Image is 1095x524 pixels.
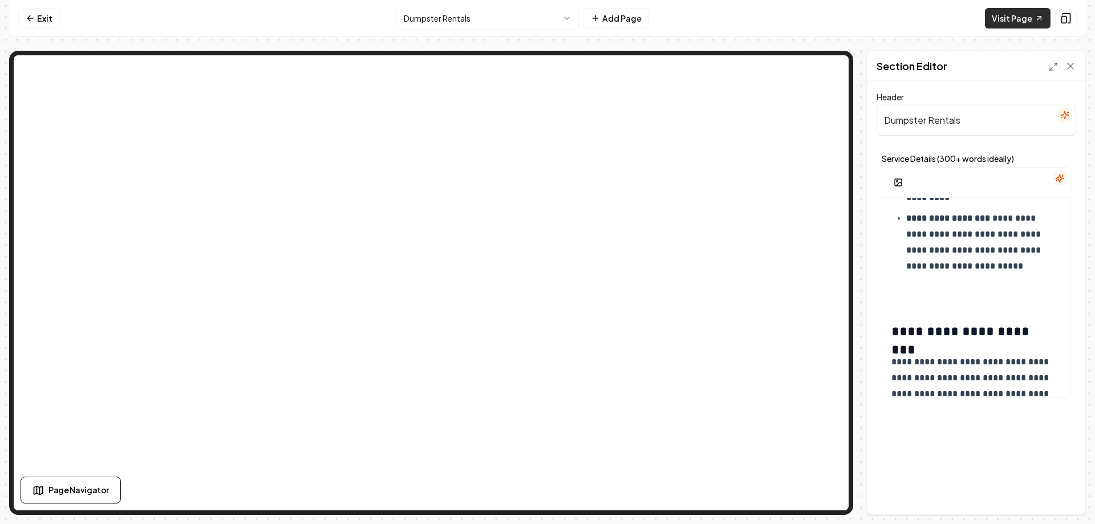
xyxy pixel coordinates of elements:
label: Header [877,92,904,102]
a: Exit [18,8,60,29]
label: Service Details (300+ words ideally) [882,155,1071,163]
button: Add Page [583,8,649,29]
span: Page Navigator [48,484,109,496]
h2: Section Editor [877,58,947,74]
a: Visit Page [985,8,1051,29]
button: Add Image [887,172,910,193]
input: Header [877,104,1076,136]
button: Page Navigator [21,477,121,503]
